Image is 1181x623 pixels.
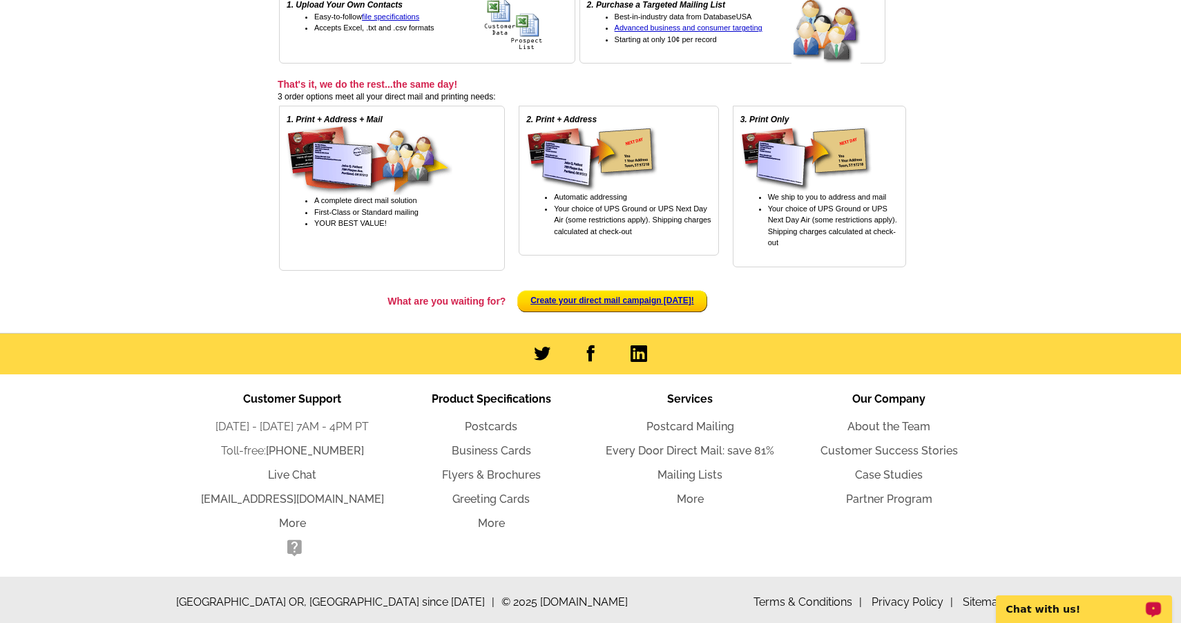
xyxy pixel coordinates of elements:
img: printing only [740,126,872,191]
span: 3 order options meet all your direct mail and printing needs: [278,92,496,102]
span: Easy-to-follow [314,12,419,21]
h3: What are you waiting for? [280,295,506,307]
img: direct mail service [287,126,452,195]
em: 2. Print + Address [526,115,597,124]
a: Business Cards [452,444,531,457]
span: Starting at only 10¢ per record [615,35,717,44]
span: Services [667,392,713,405]
a: [PHONE_NUMBER] [266,444,364,457]
a: Every Door Direct Mail: save 81% [606,444,774,457]
a: More [478,517,505,530]
iframe: LiveChat chat widget [987,579,1181,623]
span: [GEOGRAPHIC_DATA] OR, [GEOGRAPHIC_DATA] since [DATE] [176,594,495,611]
span: A complete direct mail solution [314,196,417,204]
a: Flyers & Brochures [442,468,541,481]
a: Advanced business and consumer targeting [615,23,762,32]
a: More [677,492,704,506]
span: Y [768,204,772,213]
a: Customer Success Stories [820,444,958,457]
a: Privacy Policy [872,595,953,608]
a: Partner Program [846,492,932,506]
a: Postcards [465,420,517,433]
a: Terms & Conditions [753,595,862,608]
span: Automatic addressing [554,193,627,201]
img: print & address service [526,126,657,191]
a: Mailing Lists [657,468,722,481]
span: our choice of UPS Ground or UPS Next Day Air (some restrictions apply). Shipping charges calculat... [554,204,711,236]
a: [EMAIL_ADDRESS][DOMAIN_NAME] [201,492,384,506]
span: First-Class or Standard mailing [314,208,419,216]
li: Toll-free: [193,443,392,459]
span: We ship to you to address and mail [768,193,887,201]
span: © 2025 [DOMAIN_NAME] [501,594,628,611]
span: YOUR BEST VALUE! [314,219,387,227]
li: [DATE] - [DATE] 7AM - 4PM PT [193,419,392,435]
span: Product Specifications [432,392,551,405]
span: our choice of UPS Ground or UPS Next Day Air (some restrictions apply). Shipping charges calculat... [768,204,897,247]
a: file specifications [362,12,419,21]
a: Case Studies [855,468,923,481]
a: More [279,517,306,530]
a: Sitemap [963,595,1005,608]
span: Y [554,204,558,213]
em: 3. Print Only [740,115,789,124]
span: Accepts Excel, .txt and .csv formats [314,23,434,32]
span: Best-in-industry data from DatabaseUSA [615,12,752,21]
em: 1. Print + Address + Mail [287,115,383,124]
span: Our Company [852,392,925,405]
a: Live Chat [268,468,316,481]
h3: That's it, we do the rest...the same day! [278,78,906,90]
a: Greeting Cards [452,492,530,506]
span: Customer Support [243,392,341,405]
a: About the Team [847,420,930,433]
a: Postcard Mailing [646,420,734,433]
a: Create your direct mail campaign [DATE]! [530,296,694,305]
